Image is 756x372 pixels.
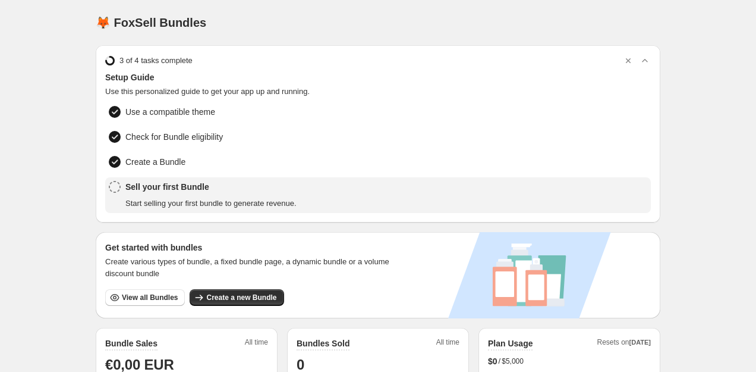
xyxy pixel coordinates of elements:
span: Setup Guide [105,71,651,83]
span: Create a Bundle [125,156,185,168]
h2: Bundle Sales [105,337,157,349]
span: View all Bundles [122,293,178,302]
span: Use this personalized guide to get your app up and running. [105,86,651,98]
h3: Get started with bundles [105,242,401,254]
span: Create various types of bundle, a fixed bundle page, a dynamic bundle or a volume discount bundle [105,256,401,280]
span: Use a compatible theme [125,106,215,118]
div: / [488,355,651,367]
span: 3 of 4 tasks complete [119,55,193,67]
span: [DATE] [629,339,651,346]
span: Check for Bundle eligibility [125,131,223,143]
span: $ 0 [488,355,497,367]
span: Sell your first Bundle [125,181,297,193]
h2: Bundles Sold [297,337,349,349]
h1: 🦊 FoxSell Bundles [96,15,206,30]
span: All time [436,337,459,351]
span: Resets on [597,337,651,351]
span: $5,000 [502,357,524,366]
button: Create a new Bundle [190,289,283,306]
button: View all Bundles [105,289,185,306]
span: Create a new Bundle [206,293,276,302]
span: Start selling your first bundle to generate revenue. [125,198,297,210]
span: All time [245,337,268,351]
h2: Plan Usage [488,337,533,349]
